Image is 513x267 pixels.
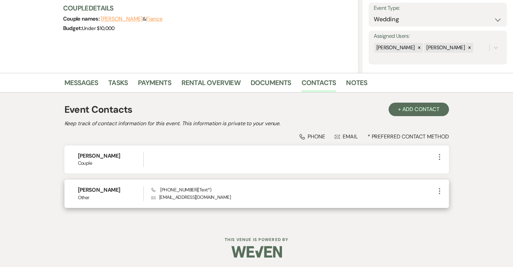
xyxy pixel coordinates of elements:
span: & [101,16,163,22]
span: Other [78,194,144,201]
h1: Event Contacts [64,103,133,117]
span: Budget: [63,25,82,32]
span: Couple names: [63,15,101,22]
button: [PERSON_NAME] [101,16,143,22]
div: [PERSON_NAME] [424,43,466,53]
h6: [PERSON_NAME] [78,186,144,194]
a: Messages [64,77,98,92]
div: [PERSON_NAME] [374,43,416,53]
a: Contacts [302,77,336,92]
label: Assigned Users: [374,31,502,41]
img: Weven Logo [231,240,282,264]
a: Payments [138,77,171,92]
a: Tasks [108,77,128,92]
label: Event Type: [374,3,502,13]
button: Fiance [146,16,163,22]
h6: [PERSON_NAME] [78,152,144,160]
a: Notes [346,77,367,92]
span: Couple [78,160,144,167]
span: [PHONE_NUMBER] (Text*) [151,187,211,193]
div: Phone [300,133,325,140]
p: [EMAIL_ADDRESS][DOMAIN_NAME] [151,193,435,201]
h3: Couple Details [63,3,352,13]
h2: Keep track of contact information for this event. This information is private to your venue. [64,119,449,128]
button: + Add Contact [389,103,449,116]
div: * Preferred Contact Method [64,133,449,140]
a: Rental Overview [181,77,240,92]
a: Documents [251,77,291,92]
div: Email [335,133,358,140]
span: Under $10,000 [82,25,115,32]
